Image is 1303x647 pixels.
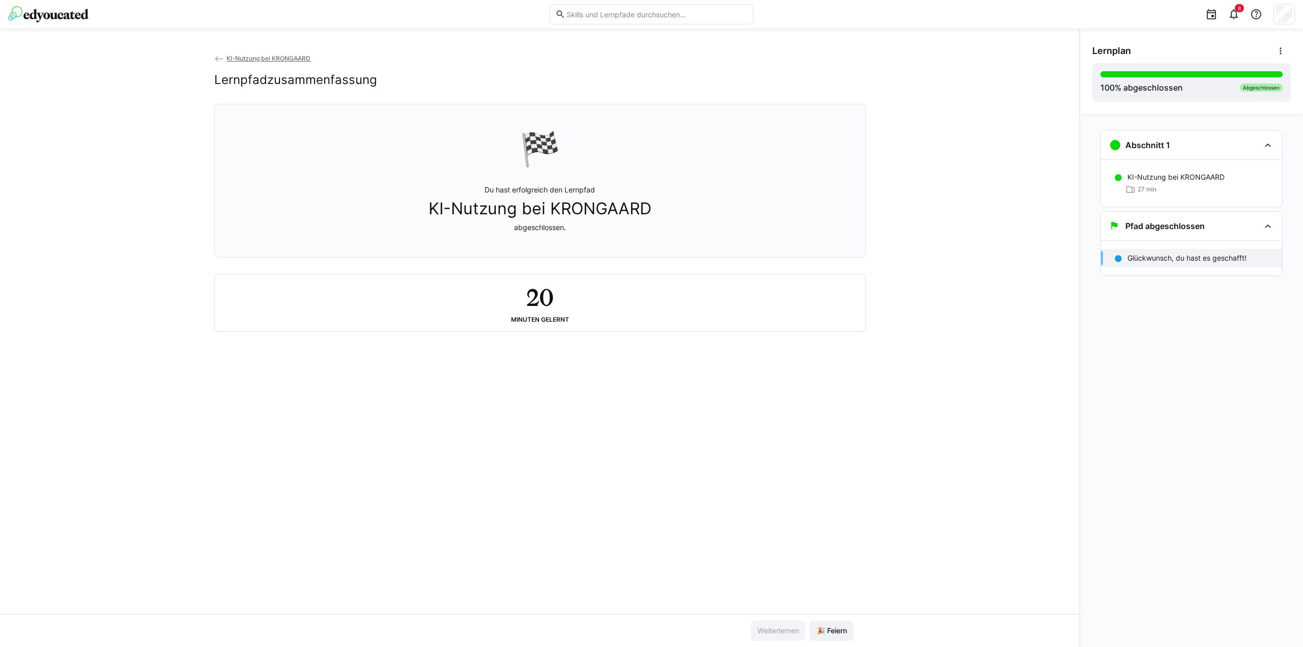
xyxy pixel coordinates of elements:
[1125,140,1170,150] h3: Abschnitt 1
[756,626,801,636] span: Weiterlernen
[1127,172,1225,182] p: KI-Nutzung bei KRONGAARD
[1127,253,1247,263] p: Glückwunsch, du hast es geschafft!
[1138,185,1156,193] span: 27 min
[520,129,560,168] div: 🏁
[815,626,848,636] span: 🎉 Feiern
[810,621,854,641] button: 🎉 Feiern
[1125,221,1205,231] h3: Pfad abgeschlossen
[429,185,651,233] p: Du hast erfolgreich den Lernpfad abgeschlossen.
[1092,45,1131,57] span: Lernplan
[214,72,377,88] h2: Lernpfadzusammenfassung
[1238,5,1241,11] span: 8
[429,199,651,218] span: KI-Nutzung bei KRONGAARD
[214,54,311,62] a: KI-Nutzung bei KRONGAARD
[526,283,553,312] h2: 20
[1100,81,1183,94] div: % abgeschlossen
[1240,83,1283,92] div: Abgeschlossen
[1100,82,1115,93] span: 100
[565,10,748,19] input: Skills und Lernpfade durchsuchen…
[511,316,569,323] div: Minuten gelernt
[226,54,310,62] span: KI-Nutzung bei KRONGAARD
[751,621,806,641] button: Weiterlernen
